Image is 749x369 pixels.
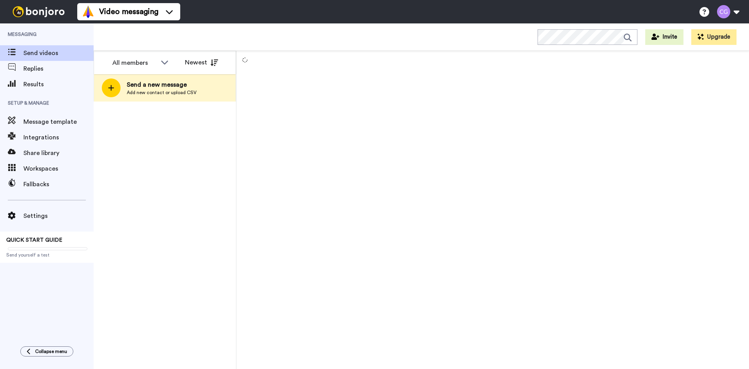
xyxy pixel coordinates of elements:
span: Add new contact or upload CSV [127,89,197,96]
span: Workspaces [23,164,94,173]
button: Collapse menu [20,346,73,357]
button: Newest [179,55,224,70]
img: bj-logo-header-white.svg [9,6,68,17]
span: Settings [23,211,94,221]
span: Send yourself a test [6,252,87,258]
span: Results [23,80,94,89]
span: Integrations [23,133,94,142]
span: Replies [23,64,94,73]
span: Collapse menu [35,348,67,355]
div: All members [112,58,157,68]
span: Share library [23,148,94,158]
span: QUICK START GUIDE [6,237,62,243]
span: Send a new message [127,80,197,89]
span: Fallbacks [23,180,94,189]
span: Send videos [23,48,94,58]
img: vm-color.svg [82,5,94,18]
span: Video messaging [99,6,158,17]
button: Invite [645,29,683,45]
button: Upgrade [691,29,737,45]
span: Message template [23,117,94,127]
